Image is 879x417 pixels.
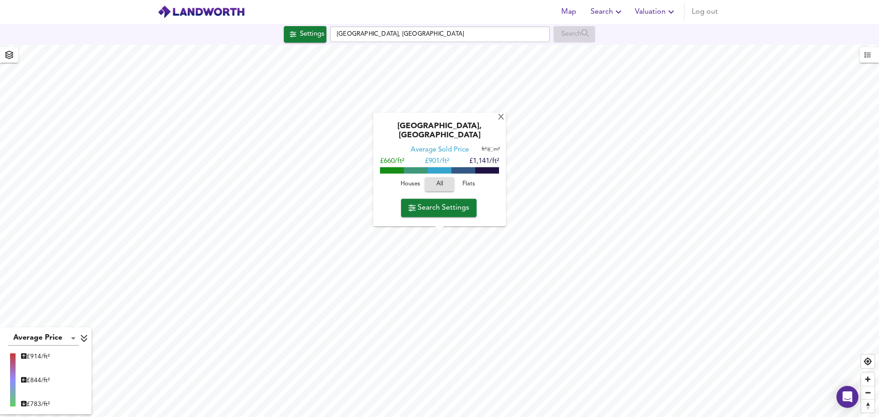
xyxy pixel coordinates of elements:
[482,147,487,152] span: ft²
[861,386,874,399] button: Zoom out
[330,27,550,42] input: Enter a location...
[300,28,324,40] div: Settings
[21,352,50,361] div: £ 914/ft²
[469,158,499,165] span: £1,141/ft²
[425,178,454,192] button: All
[836,386,858,408] div: Open Intercom Messenger
[688,3,722,21] button: Log out
[378,122,501,146] div: [GEOGRAPHIC_DATA], [GEOGRAPHIC_DATA]
[861,399,874,412] button: Reset bearing to north
[398,179,423,190] span: Houses
[554,3,583,21] button: Map
[558,5,580,18] span: Map
[454,178,483,192] button: Flats
[425,158,449,165] span: £ 901/ft²
[497,114,505,122] div: X
[284,26,326,43] div: Click to configure Search Settings
[401,199,477,217] button: Search Settings
[587,3,628,21] button: Search
[380,158,404,165] span: £660/ft²
[861,400,874,412] span: Reset bearing to north
[408,201,469,214] span: Search Settings
[8,331,79,346] div: Average Price
[635,5,677,18] span: Valuation
[157,5,245,19] img: logo
[456,179,481,190] span: Flats
[494,147,500,152] span: m²
[284,26,326,43] button: Settings
[411,146,469,155] div: Average Sold Price
[396,178,425,192] button: Houses
[591,5,624,18] span: Search
[692,5,718,18] span: Log out
[429,179,450,190] span: All
[21,376,50,385] div: £ 844/ft²
[553,26,595,43] div: Enable a Source before running a Search
[861,373,874,386] button: Zoom in
[631,3,680,21] button: Valuation
[861,355,874,368] button: Find my location
[21,400,50,409] div: £ 783/ft²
